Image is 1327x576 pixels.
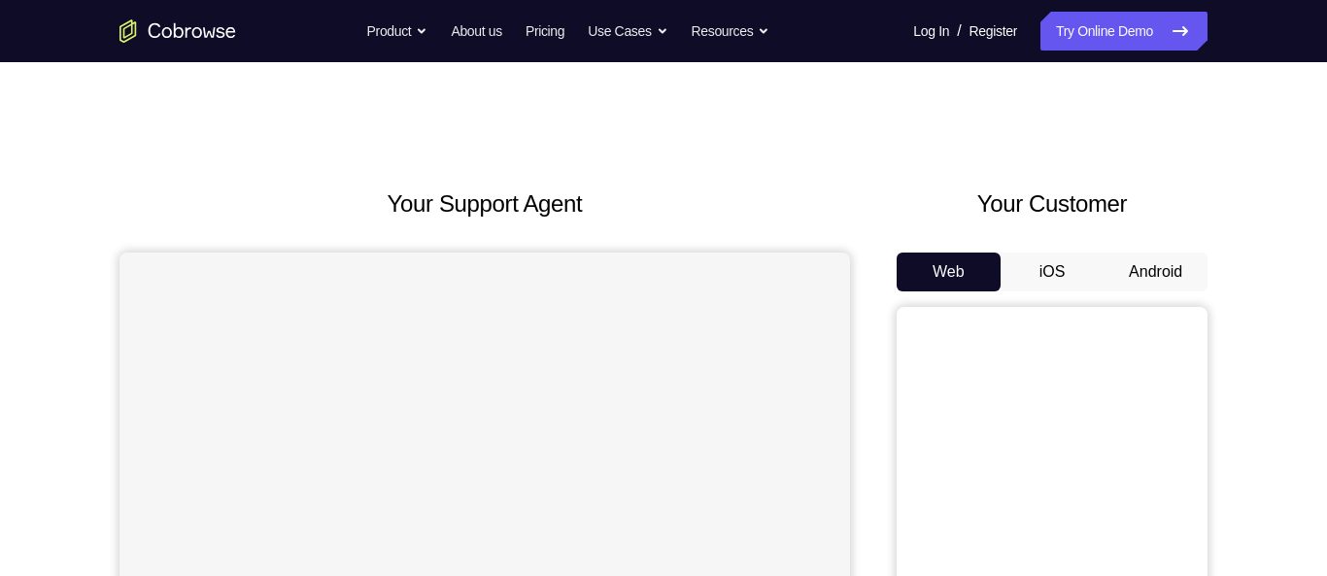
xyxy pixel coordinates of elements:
a: Try Online Demo [1040,12,1208,51]
button: Android [1104,253,1208,291]
a: Log In [913,12,949,51]
h2: Your Support Agent [119,186,850,221]
a: Register [970,12,1017,51]
a: Pricing [526,12,564,51]
a: Go to the home page [119,19,236,43]
a: About us [451,12,501,51]
h2: Your Customer [897,186,1208,221]
button: Use Cases [588,12,667,51]
span: / [957,19,961,43]
button: Product [367,12,428,51]
button: Web [897,253,1001,291]
button: Resources [692,12,770,51]
button: iOS [1001,253,1105,291]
